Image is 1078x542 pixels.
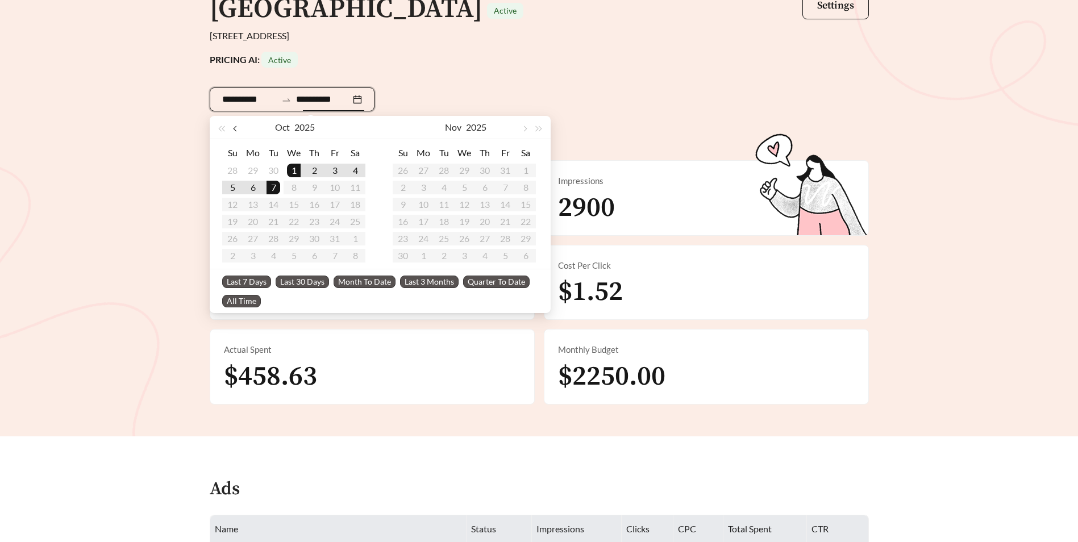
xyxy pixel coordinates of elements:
span: Active [268,55,291,65]
td: 2025-10-05 [222,179,243,196]
td: 2025-10-02 [304,162,324,179]
th: Sa [345,144,365,162]
td: 2025-09-30 [263,162,284,179]
span: to [281,94,292,105]
button: 2025 [466,116,486,139]
span: All Time [222,295,261,307]
div: 5 [226,181,239,194]
div: Monthly Budget [558,343,855,356]
div: 29 [246,164,260,177]
td: 2025-09-29 [243,162,263,179]
span: Active [494,6,517,15]
span: Month To Date [334,276,396,288]
td: 2025-10-04 [345,162,365,179]
th: Tu [434,144,454,162]
th: Su [393,144,413,162]
strong: PRICING AI: [210,54,298,65]
div: 6 [246,181,260,194]
div: 1 [287,164,301,177]
td: 2025-10-07 [263,179,284,196]
th: Th [304,144,324,162]
span: $1.52 [558,275,623,309]
button: Nov [445,116,461,139]
span: swap-right [281,95,292,105]
th: We [284,144,304,162]
th: Tu [263,144,284,162]
span: $2250.00 [558,360,665,394]
span: Last 7 Days [222,276,271,288]
button: 2025 [294,116,315,139]
th: Fr [495,144,515,162]
span: Quarter To Date [463,276,530,288]
div: 28 [226,164,239,177]
div: 7 [267,181,280,194]
td: 2025-10-06 [243,179,263,196]
div: [STREET_ADDRESS] [210,29,869,43]
span: CTR [811,523,829,534]
div: 4 [348,164,362,177]
td: 2025-09-28 [222,162,243,179]
th: We [454,144,475,162]
h4: Ads [210,480,240,499]
div: Cost Per Click [558,259,855,272]
span: $458.63 [224,360,317,394]
span: CPC [678,523,696,534]
div: 3 [328,164,342,177]
th: Th [475,144,495,162]
span: Last 30 Days [276,276,329,288]
span: 2900 [558,191,615,225]
div: 30 [267,164,280,177]
div: Impressions [558,174,855,187]
th: Su [222,144,243,162]
th: Fr [324,144,345,162]
span: Last 3 Months [400,276,459,288]
td: 2025-10-01 [284,162,304,179]
th: Mo [413,144,434,162]
th: Mo [243,144,263,162]
td: 2025-10-03 [324,162,345,179]
div: 2 [307,164,321,177]
div: Actual Spent [224,343,521,356]
th: Sa [515,144,536,162]
button: Oct [275,116,290,139]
